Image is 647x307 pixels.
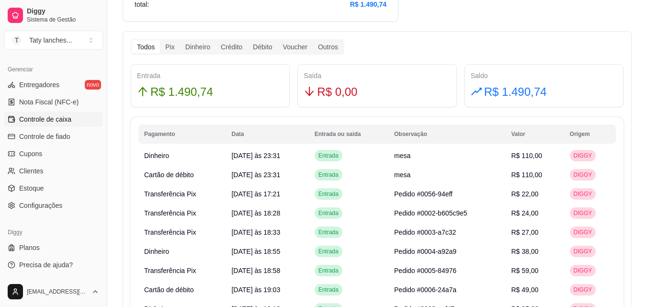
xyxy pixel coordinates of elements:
[394,228,456,236] span: Pedido #0003-a7c32
[138,125,226,144] th: Pagamento
[231,209,280,217] span: [DATE] às 18:28
[4,4,103,27] a: DiggySistema de Gestão
[511,228,538,236] span: R$ 27,00
[144,267,196,274] span: Transferência Pix
[144,171,194,179] span: Cartão de débito
[317,83,357,101] span: R$ 0,00
[572,286,594,294] span: DIGGY
[19,114,71,124] span: Controle de caixa
[19,80,59,90] span: Entregadores
[572,171,594,179] span: DIGGY
[19,183,44,193] span: Estoque
[511,209,538,217] span: R$ 24,00
[313,40,343,54] div: Outros
[19,149,42,159] span: Cupons
[4,280,103,303] button: [EMAIL_ADDRESS][DOMAIN_NAME]
[19,132,70,141] span: Controle de fiado
[144,228,196,236] span: Transferência Pix
[4,112,103,127] a: Controle de caixa
[19,97,79,107] span: Nota Fiscal (NFC-e)
[27,7,99,16] span: Diggy
[317,248,341,255] span: Entrada
[27,288,88,296] span: [EMAIL_ADDRESS][DOMAIN_NAME]
[231,286,280,294] span: [DATE] às 19:03
[511,267,538,274] span: R$ 59,00
[231,190,280,198] span: [DATE] às 17:21
[231,152,280,159] span: [DATE] às 23:31
[394,286,456,294] span: Pedido #0006-24a7a
[471,86,482,97] span: rise
[317,190,341,198] span: Entrada
[394,248,456,255] span: Pedido #0004-a92a9
[19,166,44,176] span: Clientes
[317,286,341,294] span: Entrada
[144,209,196,217] span: Transferência Pix
[304,86,315,97] span: arrow-down
[394,209,467,217] span: Pedido #0002-b605c9e5
[309,125,388,144] th: Entrada ou saída
[394,267,456,274] span: Pedido #0005-84976
[572,190,594,198] span: DIGGY
[317,171,341,179] span: Entrada
[144,190,196,198] span: Transferência Pix
[4,77,103,92] a: Entregadoresnovo
[394,152,410,159] span: mesa
[317,209,341,217] span: Entrada
[317,152,341,159] span: Entrada
[4,240,103,255] a: Planos
[216,40,248,54] div: Crédito
[231,267,280,274] span: [DATE] às 18:58
[137,86,148,97] span: arrow-up
[394,171,410,179] span: mesa
[29,35,72,45] div: Taty lanches ...
[572,209,594,217] span: DIGGY
[132,40,160,54] div: Todos
[226,125,308,144] th: Data
[511,190,538,198] span: R$ 22,00
[572,248,594,255] span: DIGGY
[160,40,180,54] div: Pix
[511,171,542,179] span: R$ 110,00
[4,129,103,144] a: Controle de fiado
[511,248,538,255] span: R$ 38,00
[317,267,341,274] span: Entrada
[304,70,450,81] div: Saída
[511,286,538,294] span: R$ 49,00
[19,201,62,210] span: Configurações
[144,248,169,255] span: Dinheiro
[505,125,564,144] th: Valor
[564,125,616,144] th: Origem
[144,286,194,294] span: Cartão de débito
[394,190,453,198] span: Pedido #0056-94eff
[4,62,103,77] div: Gerenciar
[144,152,169,159] span: Dinheiro
[231,248,280,255] span: [DATE] às 18:55
[4,94,103,110] a: Nota Fiscal (NFC-e)
[4,181,103,196] a: Estoque
[4,198,103,213] a: Configurações
[231,171,280,179] span: [DATE] às 23:31
[4,163,103,179] a: Clientes
[484,83,547,101] span: R$ 1.490,74
[12,35,22,45] span: T
[572,267,594,274] span: DIGGY
[231,228,280,236] span: [DATE] às 18:33
[137,70,284,81] div: Entrada
[4,146,103,161] a: Cupons
[471,70,617,81] div: Saldo
[4,225,103,240] div: Diggy
[4,257,103,273] a: Precisa de ajuda?
[388,125,505,144] th: Observação
[317,228,341,236] span: Entrada
[278,40,313,54] div: Voucher
[19,243,40,252] span: Planos
[19,260,73,270] span: Precisa de ajuda?
[150,83,213,101] span: R$ 1.490,74
[572,228,594,236] span: DIGGY
[572,152,594,159] span: DIGGY
[180,40,216,54] div: Dinheiro
[27,16,99,23] span: Sistema de Gestão
[4,31,103,50] button: Select a team
[511,152,542,159] span: R$ 110,00
[248,40,277,54] div: Débito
